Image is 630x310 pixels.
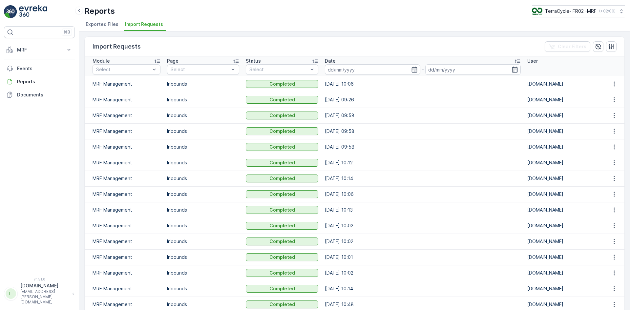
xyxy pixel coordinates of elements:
[269,96,295,103] p: Completed
[322,202,524,218] td: [DATE] 10:13
[167,222,240,229] p: Inbounds
[93,207,160,213] p: MRF Management
[93,301,160,308] p: MRF Management
[269,191,295,197] p: Completed
[17,92,72,98] p: Documents
[96,66,150,73] p: Select
[527,254,600,260] p: [DOMAIN_NAME]
[246,285,318,293] button: Completed
[171,66,229,73] p: Select
[93,112,160,119] p: MRF Management
[84,6,115,16] p: Reports
[527,301,600,308] p: [DOMAIN_NAME]
[527,222,600,229] p: [DOMAIN_NAME]
[93,285,160,292] p: MRF Management
[269,112,295,119] p: Completed
[325,64,420,75] input: dd/mm/yyyy
[527,285,600,292] p: [DOMAIN_NAME]
[167,144,240,150] p: Inbounds
[246,127,318,135] button: Completed
[4,277,75,281] span: v 1.51.0
[322,265,524,281] td: [DATE] 10:02
[322,139,524,155] td: [DATE] 09:58
[322,108,524,123] td: [DATE] 09:58
[93,96,160,103] p: MRF Management
[246,80,318,88] button: Completed
[167,301,240,308] p: Inbounds
[558,43,586,50] p: Clear Filters
[269,254,295,260] p: Completed
[532,8,542,15] img: terracycle.png
[269,128,295,134] p: Completed
[269,207,295,213] p: Completed
[269,159,295,166] p: Completed
[4,5,17,18] img: logo
[93,222,160,229] p: MRF Management
[246,238,318,245] button: Completed
[93,144,160,150] p: MRF Management
[322,76,524,92] td: [DATE] 10:06
[269,238,295,245] p: Completed
[325,58,336,64] p: Date
[93,191,160,197] p: MRF Management
[6,288,16,299] div: TT
[167,58,178,64] p: Page
[527,270,600,276] p: [DOMAIN_NAME]
[246,159,318,167] button: Completed
[167,254,240,260] p: Inbounds
[269,222,295,229] p: Completed
[167,191,240,197] p: Inbounds
[322,123,524,139] td: [DATE] 09:58
[20,289,69,305] p: [EMAIL_ADDRESS][PERSON_NAME][DOMAIN_NAME]
[167,128,240,134] p: Inbounds
[269,81,295,87] p: Completed
[322,186,524,202] td: [DATE] 10:06
[93,254,160,260] p: MRF Management
[545,8,597,14] p: TerraCycle- FR02 -MRF
[322,249,524,265] td: [DATE] 10:01
[246,222,318,230] button: Completed
[93,81,160,87] p: MRF Management
[19,5,47,18] img: logo_light-DOdMpM7g.png
[527,238,600,245] p: [DOMAIN_NAME]
[532,5,625,17] button: TerraCycle- FR02 -MRF(+02:00)
[269,144,295,150] p: Completed
[322,171,524,186] td: [DATE] 10:14
[4,75,75,88] a: Reports
[17,78,72,85] p: Reports
[322,155,524,171] td: [DATE] 10:12
[93,128,160,134] p: MRF Management
[167,238,240,245] p: Inbounds
[527,81,600,87] p: [DOMAIN_NAME]
[246,269,318,277] button: Completed
[246,143,318,151] button: Completed
[527,58,538,64] p: User
[322,234,524,249] td: [DATE] 10:02
[20,282,69,289] p: [DOMAIN_NAME]
[246,175,318,182] button: Completed
[246,300,318,308] button: Completed
[167,270,240,276] p: Inbounds
[167,159,240,166] p: Inbounds
[167,175,240,182] p: Inbounds
[322,281,524,297] td: [DATE] 10:14
[425,64,521,75] input: dd/mm/yyyy
[17,65,72,72] p: Events
[167,207,240,213] p: Inbounds
[422,66,424,73] p: -
[93,270,160,276] p: MRF Management
[545,41,590,52] button: Clear Filters
[167,96,240,103] p: Inbounds
[269,175,295,182] p: Completed
[249,66,308,73] p: Select
[599,9,616,14] p: ( +02:00 )
[246,96,318,104] button: Completed
[4,43,75,56] button: MRF
[527,96,600,103] p: [DOMAIN_NAME]
[167,81,240,87] p: Inbounds
[246,206,318,214] button: Completed
[246,253,318,261] button: Completed
[93,175,160,182] p: MRF Management
[93,159,160,166] p: MRF Management
[269,270,295,276] p: Completed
